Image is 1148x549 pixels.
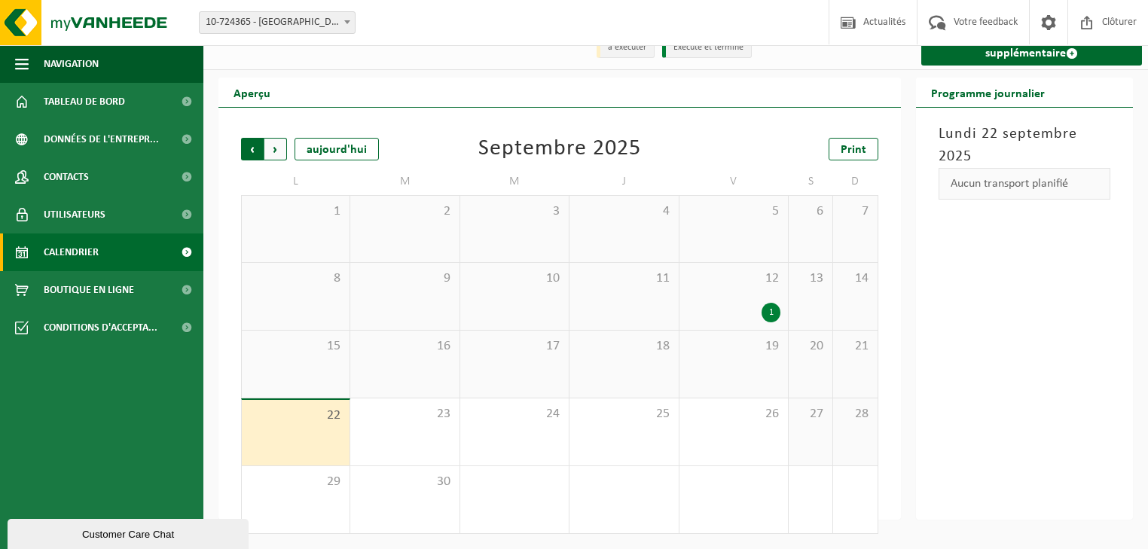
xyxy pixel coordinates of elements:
[350,168,460,195] td: M
[687,270,780,287] span: 12
[478,138,641,160] div: Septembre 2025
[44,271,134,309] span: Boutique en ligne
[264,138,287,160] span: Suivant
[577,338,670,355] span: 18
[358,203,451,220] span: 2
[841,338,869,355] span: 21
[687,203,780,220] span: 5
[577,270,670,287] span: 11
[241,138,264,160] span: Précédent
[200,12,355,33] span: 10-724365 - ETHIAS SA - LIÈGE
[468,203,561,220] span: 3
[841,270,869,287] span: 14
[921,29,1143,66] a: Demande d'une tâche supplémentaire
[833,168,878,195] td: D
[662,38,752,58] li: Exécuté et terminé
[796,406,825,422] span: 27
[249,270,342,287] span: 8
[468,406,561,422] span: 24
[358,474,451,490] span: 30
[577,406,670,422] span: 25
[796,338,825,355] span: 20
[569,168,679,195] td: J
[44,196,105,233] span: Utilisateurs
[687,406,780,422] span: 26
[679,168,789,195] td: V
[687,338,780,355] span: 19
[44,158,89,196] span: Contacts
[199,11,356,34] span: 10-724365 - ETHIAS SA - LIÈGE
[841,406,869,422] span: 28
[460,168,569,195] td: M
[939,168,1111,200] div: Aucun transport planifié
[218,78,285,107] h2: Aperçu
[8,516,252,549] iframe: chat widget
[249,407,342,424] span: 22
[249,203,342,220] span: 1
[939,123,1111,168] h3: Lundi 22 septembre 2025
[796,203,825,220] span: 6
[916,78,1060,107] h2: Programme journalier
[295,138,379,160] div: aujourd'hui
[577,203,670,220] span: 4
[597,38,655,58] li: à exécuter
[249,474,342,490] span: 29
[762,303,780,322] div: 1
[468,270,561,287] span: 10
[44,120,159,158] span: Données de l'entrepr...
[358,338,451,355] span: 16
[829,138,878,160] a: Print
[841,203,869,220] span: 7
[44,233,99,271] span: Calendrier
[358,270,451,287] span: 9
[789,168,833,195] td: S
[468,338,561,355] span: 17
[44,45,99,83] span: Navigation
[796,270,825,287] span: 13
[241,168,350,195] td: L
[358,406,451,422] span: 23
[44,83,125,120] span: Tableau de bord
[249,338,342,355] span: 15
[841,144,866,156] span: Print
[44,309,157,346] span: Conditions d'accepta...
